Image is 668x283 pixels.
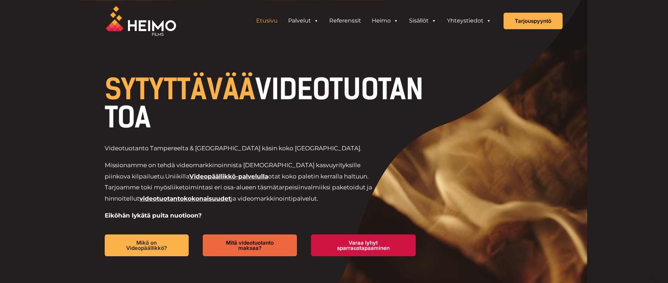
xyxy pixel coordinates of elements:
a: Yhteystiedot [442,14,497,28]
span: ja videomarkkinointipalvelut. [231,195,318,202]
span: Mitä videotuotanto maksaa? [214,240,285,251]
span: Uniikilla [165,173,189,180]
p: Missionamme on tehdä videomarkkinoinnista [DEMOGRAPHIC_DATA] kasvuyrityksille piinkova kilpailuetu. [105,160,382,204]
a: Sisällöt [404,14,442,28]
img: Heimo Filmsin logo [106,6,176,36]
a: Mitä videotuotanto maksaa? [203,234,297,256]
a: Heimo [367,14,404,28]
a: Mikä on Videopäällikkö? [105,234,189,256]
strong: Eiköhän lykätä puita nuotioon? [105,212,202,219]
a: Varaa lyhyt sparraustapaaminen [311,234,416,256]
a: Etusivu [251,14,283,28]
a: Palvelut [283,14,324,28]
span: Varaa lyhyt sparraustapaaminen [322,240,404,251]
p: Videotuotanto Tampereelta & [GEOGRAPHIC_DATA] käsin koko [GEOGRAPHIC_DATA]. [105,143,382,154]
a: Referenssit [324,14,367,28]
a: Videopäällikkö-palvelulla [189,173,268,180]
a: videotuotantokokonaisuudet [140,195,231,202]
h1: VIDEOTUOTANTOA [105,75,430,132]
span: valmiiksi paketoidut ja hinnoitellut [105,184,372,202]
span: SYTYTTÄVÄÄ [105,73,255,106]
span: Mikä on Videopäällikkö? [116,240,178,251]
a: Tarjouspyyntö [504,13,563,29]
aside: Header Widget 1 [247,14,500,28]
span: liiketoimintasi eri osa-alueen täsmätarpeisiin [170,184,304,191]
